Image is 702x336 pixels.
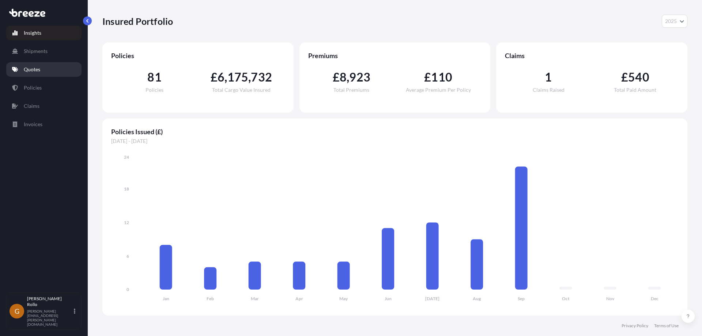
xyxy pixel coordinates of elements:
[651,296,658,301] tspan: Dec
[224,71,227,83] span: ,
[111,127,679,136] span: Policies Issued (£)
[505,51,679,60] span: Claims
[227,71,249,83] span: 175
[27,309,72,326] p: [PERSON_NAME][EMAIL_ADDRESS][PERSON_NAME][DOMAIN_NAME]
[251,71,272,83] span: 732
[431,71,452,83] span: 110
[622,323,648,329] a: Privacy Policy
[562,296,570,301] tspan: Oct
[6,26,82,40] a: Insights
[295,296,303,301] tspan: Apr
[425,296,439,301] tspan: [DATE]
[347,71,349,83] span: ,
[614,87,656,93] span: Total Paid Amount
[211,71,218,83] span: £
[163,296,169,301] tspan: Jan
[6,80,82,95] a: Policies
[111,137,679,145] span: [DATE] - [DATE]
[24,84,42,91] p: Policies
[251,296,259,301] tspan: Mar
[24,48,48,55] p: Shipments
[27,296,72,307] p: [PERSON_NAME] Rollo
[147,71,161,83] span: 81
[111,51,285,60] span: Policies
[406,87,471,93] span: Average Premium Per Policy
[212,87,271,93] span: Total Cargo Value Insured
[665,18,677,25] span: 2025
[218,71,224,83] span: 6
[533,87,565,93] span: Claims Raised
[24,121,42,128] p: Invoices
[124,220,129,225] tspan: 12
[24,29,41,37] p: Insights
[15,307,19,315] span: G
[340,71,347,83] span: 8
[6,44,82,58] a: Shipments
[339,296,348,301] tspan: May
[127,253,129,259] tspan: 6
[385,296,392,301] tspan: Jun
[518,296,525,301] tspan: Sep
[349,71,370,83] span: 923
[308,51,482,60] span: Premiums
[545,71,552,83] span: 1
[662,15,687,28] button: Year Selector
[207,296,214,301] tspan: Feb
[124,154,129,160] tspan: 24
[628,71,649,83] span: 540
[102,15,173,27] p: Insured Portfolio
[248,71,251,83] span: ,
[6,117,82,132] a: Invoices
[127,287,129,292] tspan: 0
[424,71,431,83] span: £
[24,102,39,110] p: Claims
[621,71,628,83] span: £
[473,296,481,301] tspan: Aug
[606,296,615,301] tspan: Nov
[333,71,340,83] span: £
[124,186,129,192] tspan: 18
[333,87,369,93] span: Total Premiums
[6,62,82,77] a: Quotes
[654,323,679,329] a: Terms of Use
[6,99,82,113] a: Claims
[24,66,40,73] p: Quotes
[146,87,163,93] span: Policies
